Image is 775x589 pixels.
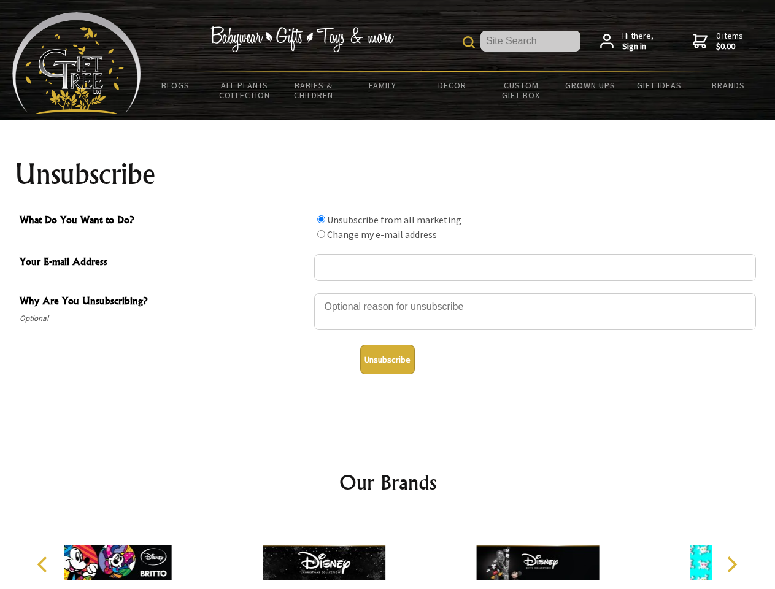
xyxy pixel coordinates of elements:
[600,31,654,52] a: Hi there,Sign in
[20,254,308,272] span: Your E-mail Address
[555,72,625,98] a: Grown Ups
[317,215,325,223] input: What Do You Want to Do?
[463,36,475,48] img: product search
[20,311,308,326] span: Optional
[279,72,349,108] a: Babies & Children
[622,31,654,52] span: Hi there,
[622,41,654,52] strong: Sign in
[327,214,461,226] label: Unsubscribe from all marketing
[25,468,751,497] h2: Our Brands
[314,293,756,330] textarea: Why Are You Unsubscribing?
[15,160,761,189] h1: Unsubscribe
[20,293,308,311] span: Why Are You Unsubscribing?
[20,212,308,230] span: What Do You Want to Do?
[349,72,418,98] a: Family
[716,30,743,52] span: 0 items
[718,551,745,578] button: Next
[480,31,580,52] input: Site Search
[31,551,58,578] button: Previous
[716,41,743,52] strong: $0.00
[317,230,325,238] input: What Do You Want to Do?
[360,345,415,374] button: Unsubscribe
[487,72,556,108] a: Custom Gift Box
[210,26,394,52] img: Babywear - Gifts - Toys & more
[625,72,694,98] a: Gift Ideas
[327,228,437,241] label: Change my e-mail address
[417,72,487,98] a: Decor
[210,72,280,108] a: All Plants Collection
[12,12,141,114] img: Babyware - Gifts - Toys and more...
[694,72,763,98] a: Brands
[141,72,210,98] a: BLOGS
[314,254,756,281] input: Your E-mail Address
[693,31,743,52] a: 0 items$0.00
